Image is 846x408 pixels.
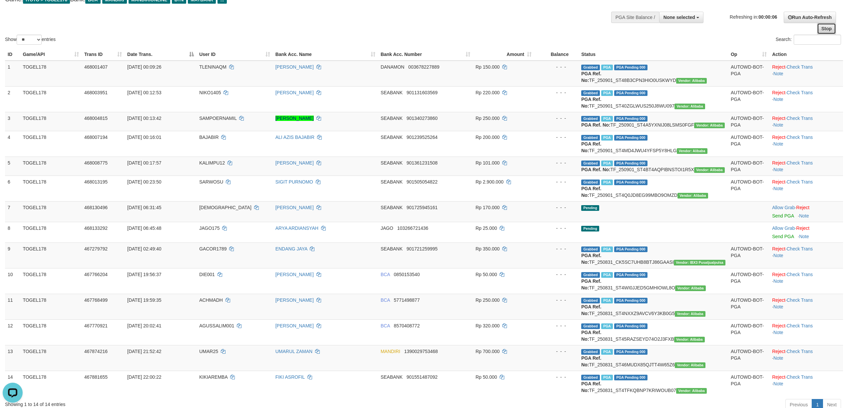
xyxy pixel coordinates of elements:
span: Copy 5771498877 to clipboard [394,297,420,303]
span: [DATE] 00:13:42 [127,116,161,121]
td: 5 [5,157,20,176]
a: Check Trans [787,116,813,121]
td: TF_250831_ST46MUDX85QJTT4W65Z6 [579,345,728,371]
td: · · [769,131,843,157]
span: Marked by bilcs1 [601,246,613,252]
td: AUTOWD-BOT-PGA [728,268,769,294]
span: PGA Pending [614,180,647,185]
strong: 00:00:06 [758,14,777,19]
span: Grabbed [581,116,600,122]
label: Show entries [5,35,56,45]
a: Note [773,355,783,361]
span: Grabbed [581,323,600,329]
span: [DATE] 00:17:57 [127,160,161,166]
span: Copy 901340273860 to clipboard [406,116,437,121]
td: 10 [5,268,20,294]
td: AUTOWD-BOT-PGA [728,61,769,87]
td: TOGEL178 [20,176,82,201]
a: Check Trans [787,272,813,277]
span: DIE001 [199,272,215,277]
a: Check Trans [787,64,813,70]
span: Vendor URL: https://settle4.1velocity.biz [675,311,705,317]
a: Send PGA [772,234,794,239]
span: 468013195 [84,179,108,185]
span: Vendor URL: https://settle4.1velocity.biz [677,148,707,154]
span: [DATE] 00:12:53 [127,90,161,95]
div: - - - [537,271,576,278]
span: PGA Pending [614,65,647,70]
span: DANAMON [381,64,405,70]
a: Stop [817,23,836,34]
span: TLENINAQM [199,64,226,70]
td: · · [769,345,843,371]
td: AUTOWD-BOT-PGA [728,157,769,176]
td: · · [769,242,843,268]
span: [DATE] 00:09:26 [127,64,161,70]
span: 468008775 [84,160,108,166]
button: None selected [659,12,703,23]
span: [DATE] 00:16:01 [127,135,161,140]
span: PGA Pending [614,272,647,278]
span: [DATE] 20:02:41 [127,323,161,328]
span: Vendor URL: https://settle4.1velocity.biz [694,123,725,128]
span: [DEMOGRAPHIC_DATA] [199,205,251,210]
td: TF_250901_ST40ZGLWUS250J8WU097 [579,86,728,112]
span: 468133292 [84,225,108,231]
a: Reject [796,225,810,231]
span: SEABANK [381,90,403,95]
a: Note [773,381,783,386]
a: Reject [772,90,785,95]
a: Check Trans [787,160,813,166]
td: TOGEL178 [20,294,82,319]
button: Open LiveChat chat widget [3,3,23,23]
span: BAJABIR [199,135,218,140]
div: - - - [537,179,576,185]
div: - - - [537,64,576,70]
a: Note [773,253,783,258]
span: 467874216 [84,349,108,354]
a: [PERSON_NAME] [275,297,314,303]
td: TOGEL178 [20,157,82,176]
td: AUTOWD-BOT-PGA [728,131,769,157]
span: [DATE] 00:23:50 [127,179,161,185]
span: Vendor URL: https://settle4.1velocity.biz [675,285,706,291]
span: Grabbed [581,90,600,96]
th: Date Trans.: activate to sort column descending [125,48,197,61]
span: Marked by bilcs1 [601,90,613,96]
a: Check Trans [787,246,813,251]
b: PGA Ref. No: [581,141,601,153]
span: Copy 901725945161 to clipboard [406,205,437,210]
span: 468003951 [84,90,108,95]
span: Rp 320.000 [476,323,500,328]
b: PGA Ref. No: [581,304,601,316]
span: Vendor URL: https://settle4.1velocity.biz [677,193,708,199]
span: Marked by bilcs1 [601,116,613,122]
td: TF_250901_ST4MD4JWU4YFSP5Y8HLG [579,131,728,157]
span: Copy 003678227889 to clipboard [408,64,439,70]
a: Check Trans [787,297,813,303]
span: Pending [581,205,599,211]
span: Grabbed [581,298,600,303]
span: [DATE] 06:31:45 [127,205,161,210]
span: JAGO [381,225,393,231]
a: Send PGA [772,213,794,218]
b: PGA Ref. No: [581,167,610,172]
a: Note [773,304,783,309]
th: Bank Acc. Name: activate to sort column ascending [273,48,378,61]
span: Copy 0850153540 to clipboard [394,272,420,277]
td: AUTOWD-BOT-PGA [728,112,769,131]
td: TOGEL178 [20,222,82,242]
div: - - - [537,89,576,96]
td: TOGEL178 [20,61,82,87]
a: Reject [772,323,785,328]
td: · · [769,294,843,319]
a: Note [773,186,783,191]
a: Reject [772,297,785,303]
select: Showentries [17,35,42,45]
span: 468004815 [84,116,108,121]
td: 3 [5,112,20,131]
span: Vendor URL: https://settle4.1velocity.biz [674,104,705,109]
a: Reject [772,179,785,185]
td: TF_250831_ST45RAZSEYD74O2J3FXB [579,319,728,345]
span: PGA Pending [614,116,647,122]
